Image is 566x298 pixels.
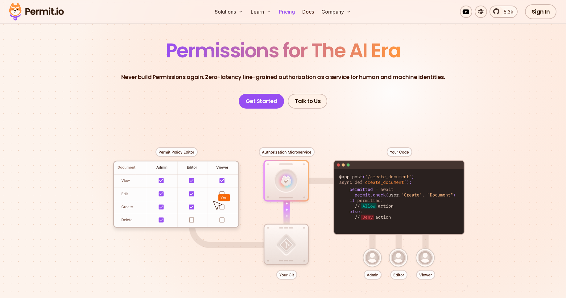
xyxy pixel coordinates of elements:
span: Permissions for The AI Era [166,37,401,64]
p: Never build Permissions again. Zero-latency fine-grained authorization as a service for human and... [121,73,445,81]
a: Pricing [276,6,297,18]
a: Talk to Us [288,94,327,109]
a: Docs [300,6,316,18]
button: Company [319,6,354,18]
span: 5.3k [500,8,513,15]
a: Sign In [525,4,557,19]
a: Get Started [239,94,284,109]
a: 5.3k [490,6,518,18]
button: Solutions [212,6,246,18]
button: Learn [248,6,274,18]
img: Permit logo [6,1,67,22]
